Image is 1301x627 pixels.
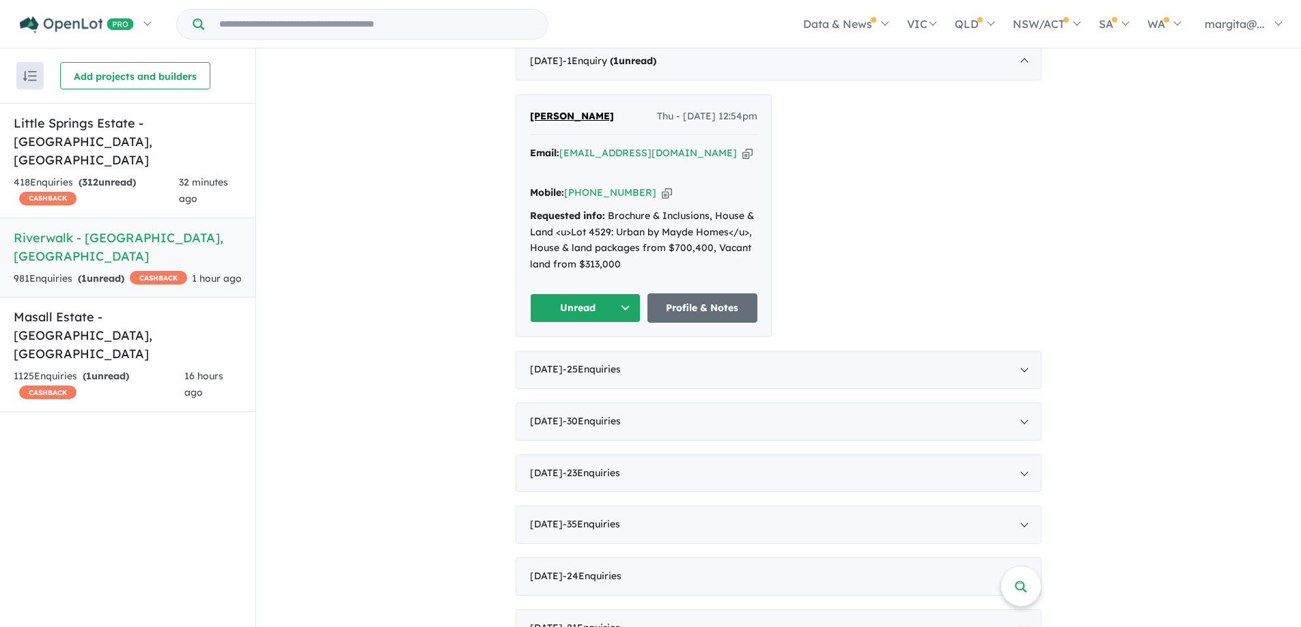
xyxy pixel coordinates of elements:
span: 1 [613,55,619,67]
span: - 24 Enquir ies [563,570,621,582]
span: margita@... [1205,17,1265,31]
div: 981 Enquir ies [14,271,187,287]
span: [PERSON_NAME] [530,110,614,122]
span: - 1 Enquir y [563,55,656,67]
span: - 25 Enquir ies [563,363,621,375]
strong: ( unread) [610,55,656,67]
span: - 30 Enquir ies [563,415,621,427]
span: Thu - [DATE] 12:54pm [657,108,757,125]
span: 1 hour ago [192,272,242,285]
span: - 35 Enquir ies [563,518,620,530]
div: [DATE] [516,403,1041,441]
div: Brochure & Inclusions, House & Land <u>Lot 4529: Urban by Mayde Homes</u>, House & land packages ... [530,208,757,273]
span: CASHBACK [130,271,187,285]
span: 1 [86,370,92,382]
strong: Email: [530,147,559,159]
span: 1 [81,272,87,285]
h5: Masall Estate - [GEOGRAPHIC_DATA] , [GEOGRAPHIC_DATA] [14,308,242,363]
img: Openlot PRO Logo White [20,16,134,33]
button: Copy [662,186,672,200]
span: 32 minutes ago [179,176,228,205]
div: [DATE] [516,42,1041,81]
div: [DATE] [516,506,1041,544]
div: [DATE] [516,557,1041,596]
span: CASHBACK [19,192,76,205]
div: [DATE] [516,454,1041,493]
strong: ( unread) [78,272,124,285]
h5: Riverwalk - [GEOGRAPHIC_DATA] , [GEOGRAPHIC_DATA] [14,229,242,265]
strong: Mobile: [530,186,564,199]
input: Try estate name, suburb, builder or developer [207,10,544,39]
a: Profile & Notes [647,293,758,323]
button: Unread [530,293,641,323]
h5: Little Springs Estate - [GEOGRAPHIC_DATA] , [GEOGRAPHIC_DATA] [14,114,242,169]
strong: ( unread) [83,370,129,382]
div: 1125 Enquir ies [14,368,184,401]
div: [DATE] [516,351,1041,389]
strong: ( unread) [79,176,136,188]
strong: Requested info: [530,209,605,222]
span: - 23 Enquir ies [563,467,620,479]
img: sort.svg [23,71,37,81]
a: [PERSON_NAME] [530,108,614,125]
button: Add projects and builders [60,62,210,89]
span: 312 [82,176,98,188]
button: Copy [742,146,753,160]
a: [PHONE_NUMBER] [564,186,656,199]
span: 16 hours ago [184,370,223,398]
div: 418 Enquir ies [14,175,179,207]
span: CASHBACK [19,385,76,399]
a: [EMAIL_ADDRESS][DOMAIN_NAME] [559,147,737,159]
